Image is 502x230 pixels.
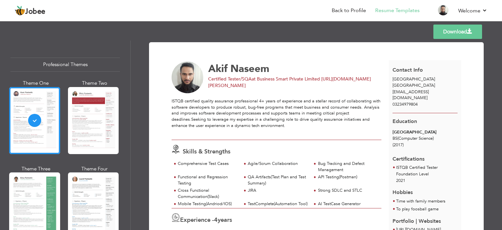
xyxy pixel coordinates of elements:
[318,187,378,194] div: Strong SDLC and STLC
[172,62,204,94] img: No image
[393,129,458,135] div: [GEOGRAPHIC_DATA]
[214,216,218,224] span: 4
[248,187,308,194] div: JIRA
[393,66,423,74] span: Contact Info
[15,6,45,16] a: Jobee
[438,5,448,15] img: Profile Img
[230,62,269,76] span: Naseem
[393,150,425,163] span: Certifications
[183,148,230,156] span: Skills & Strengths
[248,161,308,167] div: Agile/Scrum Collaboration
[393,76,435,82] span: [GEOGRAPHIC_DATA]
[393,142,404,148] span: (2017)
[393,118,417,125] span: Education
[433,25,482,39] a: Download
[15,6,25,16] img: jobee.io
[393,101,418,107] span: 03234979804
[208,76,371,89] span: at Business Smart Private Limited [URL][DOMAIN_NAME][PERSON_NAME]
[396,178,458,184] p: 2021
[178,187,238,200] div: Cross Functional Communication(Slack)
[248,174,308,186] div: QA Artifacts(Test Plan and Test Summary)
[69,166,120,172] div: Theme Four
[69,80,120,87] div: Theme Two
[10,80,61,87] div: Theme One
[10,166,61,172] div: Theme Three
[332,7,366,14] a: Back to Profile
[178,201,238,207] div: Mobile Testing(Andriod/IOS)
[10,58,120,72] div: Professional Themes
[318,174,378,180] div: API Testing(Postman)
[393,89,429,101] span: [EMAIL_ADDRESS][DOMAIN_NAME]
[208,62,227,76] span: Akif
[375,7,420,14] a: Resume Templates
[393,135,434,141] span: BS(Computer Science)
[178,161,238,167] div: Comprehensive Test Cases
[393,82,435,88] span: [GEOGRAPHIC_DATA]
[172,98,381,134] div: ISTQB certified quality assurance professional 4+ years of experience and a stellar record of col...
[393,189,413,196] span: Hobbies
[396,198,445,204] span: Time with family members
[318,201,378,207] div: AI TestCase Generator
[318,161,378,173] div: Bug Tracking and Defect Management
[178,174,238,186] div: Functional and Regression Testing
[214,216,232,224] label: years
[458,7,487,15] a: Welcome
[248,201,308,207] div: TestComplete(Automation Tool)
[396,206,439,212] span: To play foosball game
[393,218,441,225] span: Portfolio | Websites
[396,165,438,177] span: ISTQB Certified Tester Foundation Level
[180,216,214,224] span: Experience -
[208,76,252,82] span: Certified Tester/SQA
[25,8,45,15] span: Jobee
